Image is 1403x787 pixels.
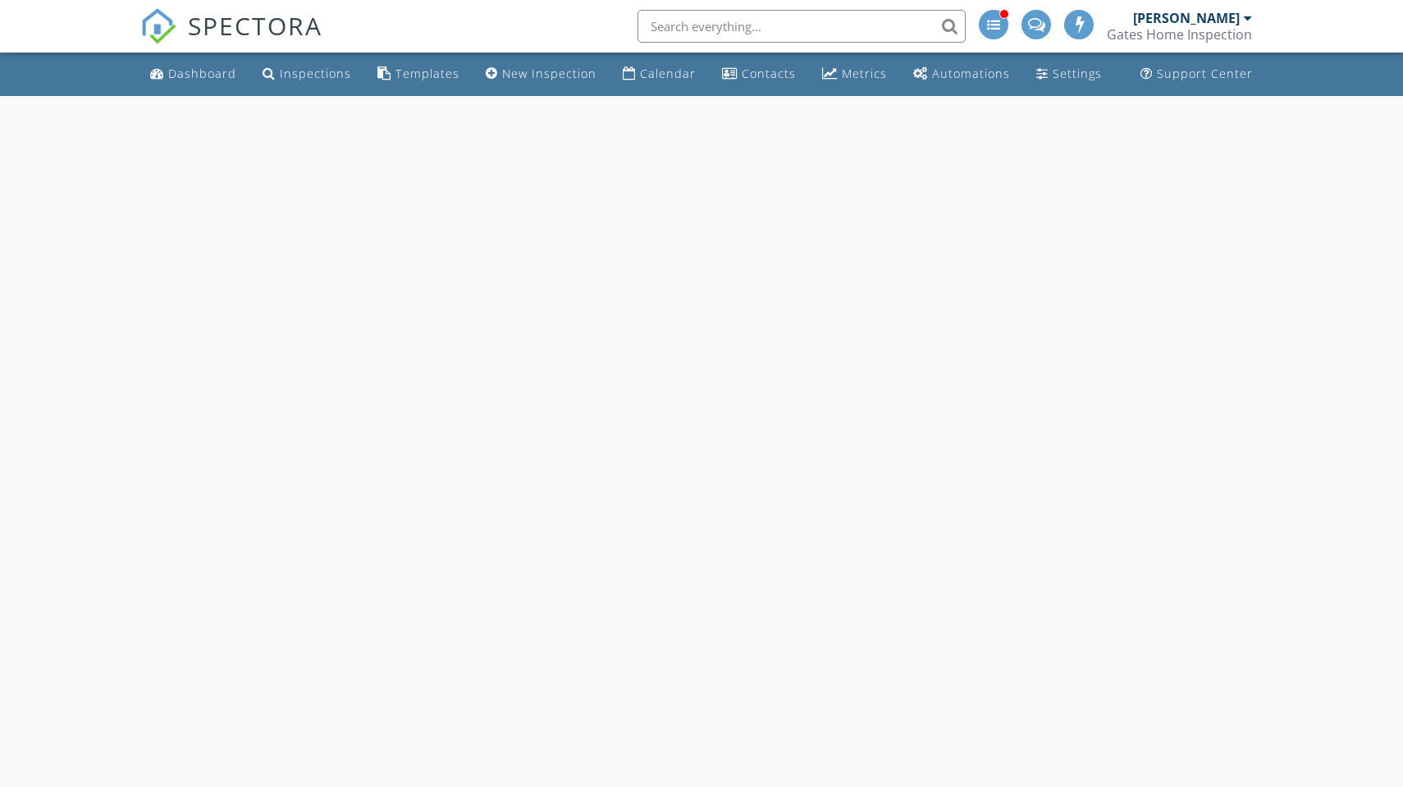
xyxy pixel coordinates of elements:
[932,66,1010,81] div: Automations
[816,59,893,89] a: Metrics
[140,22,322,57] a: SPECTORA
[188,8,322,43] span: SPECTORA
[256,59,358,89] a: Inspections
[479,59,603,89] a: New Inspection
[144,59,243,89] a: Dashboard
[715,59,802,89] a: Contacts
[1133,10,1240,26] div: [PERSON_NAME]
[616,59,702,89] a: Calendar
[140,8,176,44] img: The Best Home Inspection Software - Spectora
[395,66,459,81] div: Templates
[1107,26,1252,43] div: Gates Home Inspection
[1157,66,1253,81] div: Support Center
[640,66,696,81] div: Calendar
[502,66,596,81] div: New Inspection
[371,59,466,89] a: Templates
[842,66,887,81] div: Metrics
[638,10,966,43] input: Search everything...
[742,66,796,81] div: Contacts
[1030,59,1108,89] a: Settings
[280,66,351,81] div: Inspections
[907,59,1017,89] a: Automations (Advanced)
[1053,66,1102,81] div: Settings
[168,66,236,81] div: Dashboard
[1134,59,1259,89] a: Support Center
